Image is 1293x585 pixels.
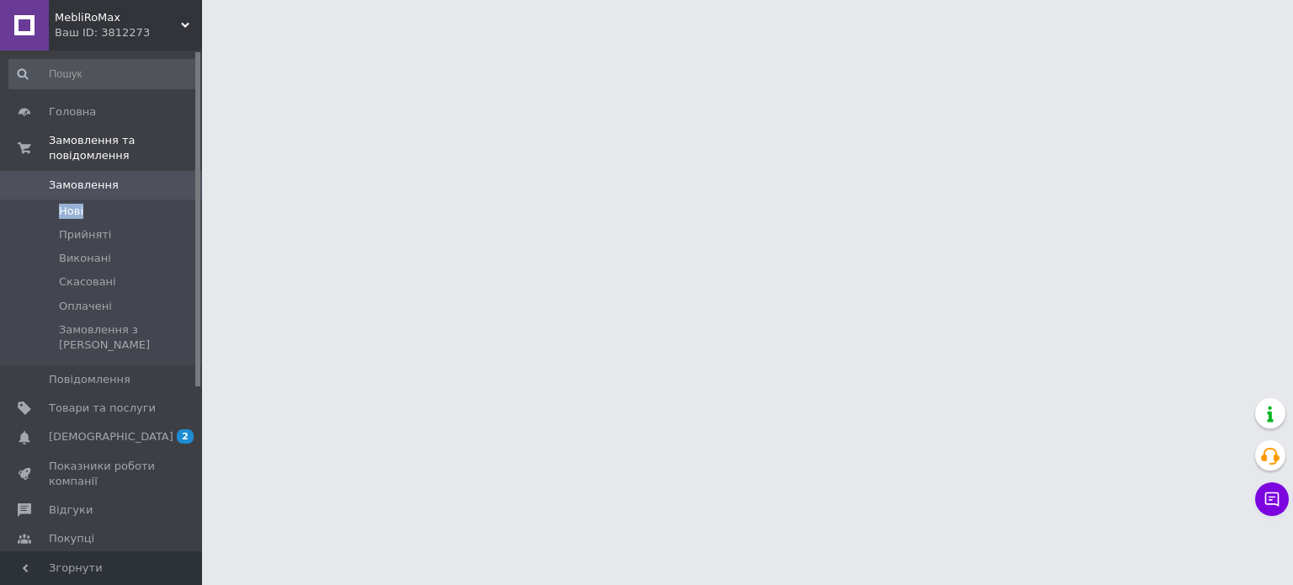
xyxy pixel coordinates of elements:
span: Головна [49,104,96,120]
span: Скасовані [59,274,116,290]
span: Покупці [49,531,94,546]
span: Замовлення з [PERSON_NAME] [59,322,197,353]
span: Показники роботи компанії [49,459,156,489]
span: MebliRoMax [55,10,181,25]
span: Нові [59,204,83,219]
span: Товари та послуги [49,401,156,416]
span: [DEMOGRAPHIC_DATA] [49,429,173,444]
input: Пошук [8,59,199,89]
span: Виконані [59,251,111,266]
button: Чат з покупцем [1255,482,1289,516]
span: Відгуки [49,503,93,518]
span: Оплачені [59,299,112,314]
span: 2 [177,429,194,444]
span: Замовлення та повідомлення [49,133,202,163]
span: Замовлення [49,178,119,193]
span: Прийняті [59,227,111,242]
div: Ваш ID: 3812273 [55,25,202,40]
span: Повідомлення [49,372,130,387]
